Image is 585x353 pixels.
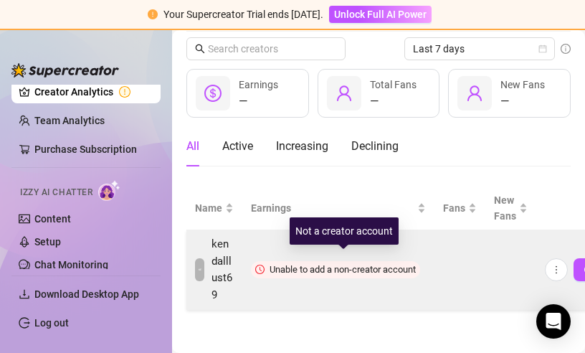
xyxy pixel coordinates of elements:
a: Setup [34,236,61,248]
a: Chat Monitoring [34,259,108,270]
span: Name [195,200,222,216]
span: Fans [443,200,465,216]
span: Total Fans [370,79,417,90]
span: Earnings [239,79,278,90]
div: Active [222,138,253,155]
span: Earnings [251,200,414,216]
a: Unlock Full AI Power [329,9,432,20]
input: Search creators [208,41,325,57]
span: download [19,288,30,300]
span: Your Supercreator Trial ends [DATE]. [163,9,323,20]
th: Earnings [242,187,434,230]
a: Team Analytics [34,115,105,126]
span: user [466,85,483,102]
div: — [500,93,545,110]
span: info-circle [561,44,571,54]
a: Creator Analytics exclamation-circle [34,80,149,103]
a: Purchase Subscription [34,138,149,161]
span: search [195,44,205,54]
img: logo-BBDzfeDw.svg [11,63,119,77]
th: New Fans [485,187,536,230]
span: more [551,265,561,275]
div: All [186,138,199,155]
span: exclamation-circle [148,9,158,19]
button: Unlock Full AI Power [329,6,432,23]
span: dollar-circle [204,85,222,102]
span: Izzy AI Chatter [20,186,92,199]
div: — [370,93,417,110]
span: Download Desktop App [34,288,139,300]
span: calendar [538,44,547,53]
span: New Fans [500,79,545,90]
div: Increasing [276,138,328,155]
div: Declining [351,138,399,155]
span: user [336,85,353,102]
div: Not a creator account [290,217,399,245]
div: Open Intercom Messenger [536,304,571,339]
img: AI Chatter [98,180,120,201]
a: KEkendalllust69 [195,236,234,303]
div: — [239,93,278,110]
th: Fans [434,187,485,230]
a: Log out [34,317,69,329]
span: Unlock Full AI Power [334,9,427,20]
span: clock-circle [255,265,265,274]
span: Last 7 days [413,38,546,60]
span: kendalllust69 [211,236,234,303]
span: New Fans [494,192,516,224]
th: Name [186,187,242,230]
a: Content [34,213,71,225]
span: KE [198,268,201,272]
span: Unable to add a non-creator account [270,264,416,275]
